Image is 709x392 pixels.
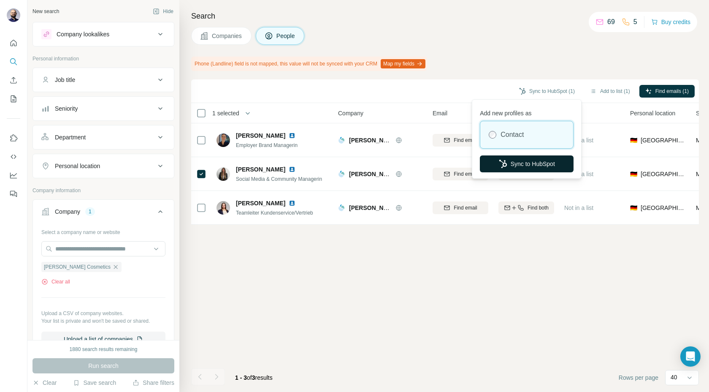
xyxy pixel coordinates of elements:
[498,201,554,214] button: Find both
[85,208,95,215] div: 1
[433,201,488,214] button: Find email
[32,55,174,63] p: Personal information
[41,278,70,286] button: Clear all
[41,332,165,347] button: Upload a list of companies
[55,162,100,170] div: Personal location
[236,199,285,207] span: [PERSON_NAME]
[349,171,430,177] span: [PERSON_NAME] Cosmetics
[33,201,174,225] button: Company1
[7,131,20,146] button: Use Surfe on LinkedIn
[236,165,285,174] span: [PERSON_NAME]
[338,204,345,211] img: Logo of Dr. Massing Cosmetics
[7,168,20,183] button: Dashboard
[133,378,174,387] button: Share filters
[41,310,165,317] p: Upload a CSV of company websites.
[7,91,20,106] button: My lists
[338,171,345,177] img: Logo of Dr. Massing Cosmetics
[55,104,78,113] div: Seniority
[619,373,658,382] span: Rows per page
[289,132,295,139] img: LinkedIn logo
[7,186,20,201] button: Feedback
[630,136,637,144] span: 🇩🇪
[639,85,695,98] button: Find emails (1)
[454,136,477,144] span: Find email
[235,374,247,381] span: 1 - 3
[7,35,20,51] button: Quick start
[564,204,593,211] span: Not in a list
[338,109,363,117] span: Company
[289,200,295,207] img: LinkedIn logo
[607,17,615,27] p: 69
[7,73,20,88] button: Enrich CSV
[381,59,425,68] button: Map my fields
[349,204,430,211] span: [PERSON_NAME] Cosmetics
[235,374,273,381] span: results
[7,149,20,164] button: Use Surfe API
[32,187,174,194] p: Company information
[33,127,174,147] button: Department
[584,85,636,98] button: Add to list (1)
[252,374,255,381] span: 3
[630,204,637,212] span: 🇩🇪
[57,30,109,38] div: Company lookalikes
[433,168,488,180] button: Find email
[33,70,174,90] button: Job title
[33,156,174,176] button: Personal location
[33,24,174,44] button: Company lookalikes
[680,346,701,367] div: Open Intercom Messenger
[236,131,285,140] span: [PERSON_NAME]
[501,130,524,140] label: Contact
[41,225,165,236] div: Select a company name or website
[44,263,111,271] span: [PERSON_NAME] Cosmetics
[289,166,295,173] img: LinkedIn logo
[480,106,574,117] p: Add new profiles as
[55,76,75,84] div: Job title
[41,317,165,325] p: Your list is private and won't be saved or shared.
[33,98,174,119] button: Seniority
[633,17,637,27] p: 5
[7,54,20,69] button: Search
[641,136,686,144] span: [GEOGRAPHIC_DATA]
[32,8,59,15] div: New search
[641,204,686,212] span: [GEOGRAPHIC_DATA]
[147,5,179,18] button: Hide
[433,109,447,117] span: Email
[191,57,427,71] div: Phone (Landline) field is not mapped, this value will not be synced with your CRM
[276,32,296,40] span: People
[338,137,345,144] img: Logo of Dr. Massing Cosmetics
[236,176,322,182] span: Social Media & Community Managerin
[630,109,675,117] span: Personal location
[191,10,699,22] h4: Search
[651,16,690,28] button: Buy credits
[236,142,298,148] span: Employer Brand Managerin
[55,133,86,142] div: Department
[433,134,488,147] button: Find email
[216,133,230,147] img: Avatar
[55,207,80,216] div: Company
[513,85,581,98] button: Sync to HubSpot (1)
[454,170,477,178] span: Find email
[247,374,252,381] span: of
[212,32,243,40] span: Companies
[70,346,138,353] div: 1880 search results remaining
[7,8,20,22] img: Avatar
[655,87,689,95] span: Find emails (1)
[480,155,574,172] button: Sync to HubSpot
[630,170,637,178] span: 🇩🇪
[32,378,57,387] button: Clear
[236,210,313,216] span: Teamleiter Kundenservice/Vertrieb
[73,378,116,387] button: Save search
[528,204,549,212] span: Find both
[216,201,230,215] img: Avatar
[454,204,477,212] span: Find email
[671,373,677,381] p: 40
[216,167,230,181] img: Avatar
[349,137,430,144] span: [PERSON_NAME] Cosmetics
[212,109,239,117] span: 1 selected
[641,170,686,178] span: [GEOGRAPHIC_DATA]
